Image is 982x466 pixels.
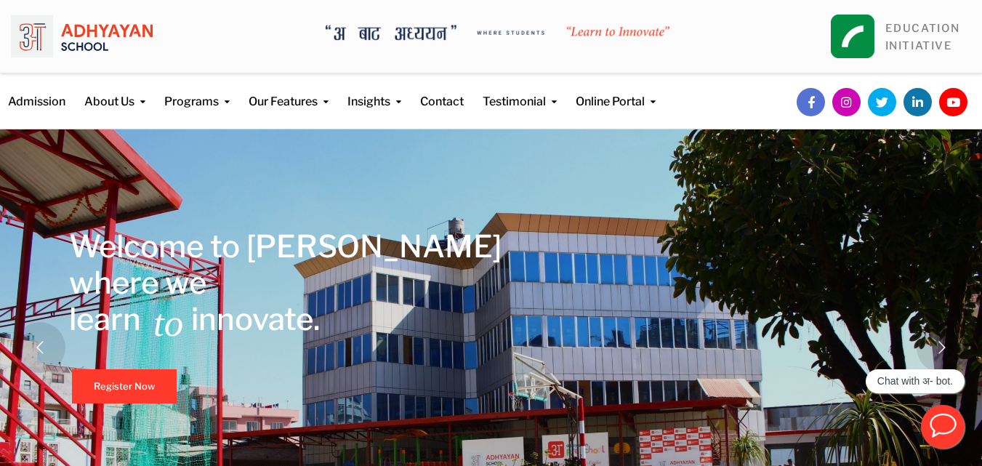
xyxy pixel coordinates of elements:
a: EDUCATIONINITIATIVE [885,22,960,52]
img: A Bata Adhyayan where students learn to Innovate [326,25,669,41]
a: Register Now [72,369,177,403]
a: Our Features [249,73,329,111]
a: Testimonial [483,73,557,111]
a: Admission [8,73,65,111]
p: Chat with अ- bot. [877,375,953,387]
rs-layer: Welcome to [PERSON_NAME] where we learn [69,228,502,337]
rs-layer: innovate. [191,301,320,337]
a: About Us [84,73,145,111]
img: square_leapfrog [831,15,874,58]
a: Insights [347,73,401,111]
a: Programs [164,73,230,111]
img: logo [11,11,153,62]
rs-layer: to [153,305,183,341]
a: Contact [420,73,464,111]
a: Online Portal [576,73,656,111]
